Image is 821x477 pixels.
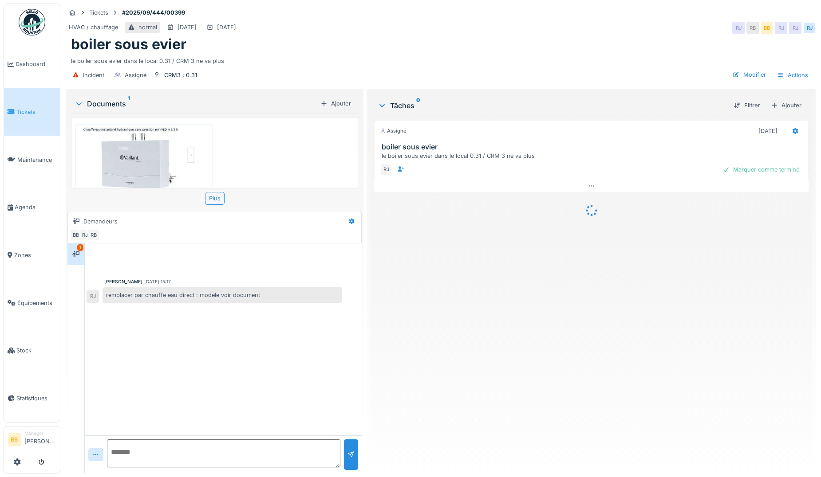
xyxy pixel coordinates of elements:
div: BB [761,22,773,34]
li: [PERSON_NAME] [24,430,56,449]
a: Dashboard [4,40,60,88]
div: Assigné [125,71,146,79]
a: Stock [4,327,60,375]
div: Demandeurs [83,217,118,226]
a: Statistiques [4,375,60,422]
div: Manager [24,430,56,437]
div: [PERSON_NAME] [104,278,142,285]
div: 1 [77,244,83,251]
div: RJ [87,290,99,303]
a: Maintenance [4,136,60,184]
div: RJ [380,164,392,176]
div: RJ [789,22,801,34]
div: Ajouter [767,99,805,111]
div: [DATE] [758,127,778,135]
div: Plus [205,192,225,205]
strong: #2025/09/444/00399 [118,8,189,17]
div: Incident [83,71,104,79]
div: RJ [775,22,787,34]
div: RB [746,22,759,34]
img: Badge_color-CXgf-gQk.svg [19,9,45,35]
span: Tickets [16,108,56,116]
a: Zones [4,231,60,279]
div: Modifier [729,69,770,81]
li: BB [8,433,21,446]
div: le boiler sous evier dans le local 0.31 / CRM 3 ne va plus [382,152,805,160]
h1: boiler sous evier [71,36,186,53]
h3: boiler sous evier [382,143,805,151]
div: Assigné [380,127,407,135]
div: remplacer par chauffe eau direct : modèle voir document [103,287,342,303]
span: Stock [16,346,56,355]
a: BB Manager[PERSON_NAME] [8,430,56,451]
div: Filtrer [730,99,764,111]
div: RB [87,229,100,241]
div: Ajouter [317,98,355,109]
img: 66c55csscyul3goq9iis41h7x4c0 [77,127,211,194]
div: BB [70,229,82,241]
div: Marquer comme terminé [719,164,803,176]
a: Agenda [4,184,60,231]
div: Documents [75,98,317,109]
div: [DATE] [178,23,197,31]
div: [DATE] 15:17 [144,278,171,285]
span: Équipements [17,299,56,307]
div: le boiler sous evier dans le local 0.31 / CRM 3 ne va plus [71,53,810,65]
a: Équipements [4,279,60,327]
div: RJ [79,229,91,241]
sup: 1 [128,98,130,109]
div: CRM3 : 0.31 [164,71,197,79]
div: RJ [803,22,816,34]
span: Statistiques [16,394,56,403]
div: normal [138,23,157,31]
div: Tâches [378,100,726,111]
div: [DATE] [217,23,236,31]
span: Dashboard [16,60,56,68]
div: Actions [773,69,812,82]
span: Agenda [15,203,56,211]
a: Tickets [4,88,60,136]
div: Tickets [89,8,108,17]
div: RJ [732,22,745,34]
div: HVAC / chauffage [69,23,118,31]
sup: 0 [416,100,420,111]
span: Maintenance [17,156,56,164]
span: Zones [14,251,56,259]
